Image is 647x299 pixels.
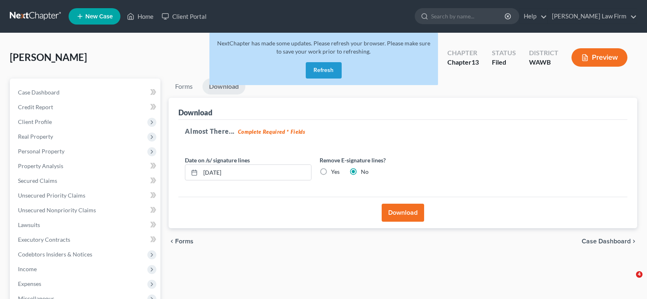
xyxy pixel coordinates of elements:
[471,58,479,66] span: 13
[11,232,160,247] a: Executory Contracts
[520,9,547,24] a: Help
[18,221,40,228] span: Lawsuits
[582,238,631,245] span: Case Dashboard
[11,203,160,218] a: Unsecured Nonpriority Claims
[361,168,369,176] label: No
[18,162,63,169] span: Property Analysis
[11,159,160,173] a: Property Analysis
[169,79,199,94] a: Forms
[11,173,160,188] a: Secured Claims
[18,89,60,96] span: Case Dashboard
[18,103,53,110] span: Credit Report
[158,9,211,24] a: Client Portal
[18,133,53,140] span: Real Property
[529,48,558,58] div: District
[175,238,193,245] span: Forms
[11,218,160,232] a: Lawsuits
[306,62,342,79] button: Refresh
[382,204,424,222] button: Download
[636,271,643,278] span: 4
[11,188,160,203] a: Unsecured Priority Claims
[238,128,305,135] strong: Complete Required * Fields
[169,238,175,245] i: chevron_left
[85,13,113,20] span: New Case
[447,58,479,67] div: Chapter
[18,207,96,214] span: Unsecured Nonpriority Claims
[331,168,340,176] label: Yes
[200,165,311,180] input: MM/DD/YYYY
[10,51,87,63] span: [PERSON_NAME]
[18,265,37,272] span: Income
[185,156,250,164] label: Date on /s/ signature lines
[11,100,160,115] a: Credit Report
[202,79,245,94] a: Download
[320,156,446,164] label: Remove E-signature lines?
[492,48,516,58] div: Status
[18,177,57,184] span: Secured Claims
[447,48,479,58] div: Chapter
[571,48,627,67] button: Preview
[217,40,430,55] span: NextChapter has made some updates. Please refresh your browser. Please make sure to save your wor...
[18,236,70,243] span: Executory Contracts
[492,58,516,67] div: Filed
[11,85,160,100] a: Case Dashboard
[18,280,41,287] span: Expenses
[18,192,85,199] span: Unsecured Priority Claims
[123,9,158,24] a: Home
[178,108,212,117] div: Download
[431,9,506,24] input: Search by name...
[529,58,558,67] div: WAWB
[582,238,637,245] a: Case Dashboard chevron_right
[18,148,64,155] span: Personal Property
[619,271,639,291] iframe: Intercom live chat
[185,126,621,136] h5: Almost There...
[18,118,52,125] span: Client Profile
[548,9,637,24] a: [PERSON_NAME] Law Firm
[18,251,92,258] span: Codebtors Insiders & Notices
[631,238,637,245] i: chevron_right
[169,238,205,245] button: chevron_left Forms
